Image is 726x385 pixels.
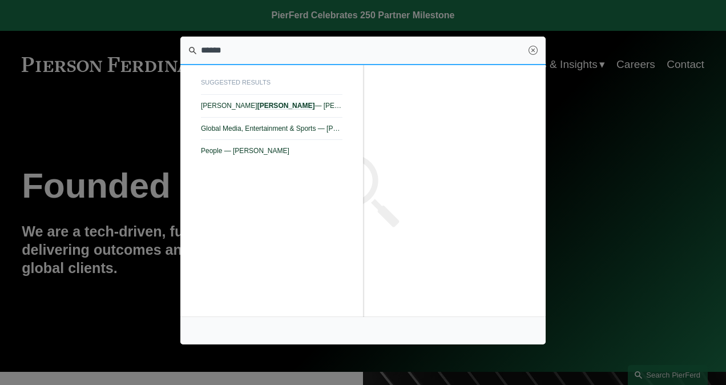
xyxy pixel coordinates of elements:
a: [PERSON_NAME][PERSON_NAME]— [PERSON_NAME] [201,95,342,117]
input: Search this site [180,37,546,65]
a: People — [PERSON_NAME] [201,140,342,162]
span: Global Media, Entertainment & Sports — [PERSON_NAME] [201,125,342,133]
a: Close [529,46,538,55]
span: People — [PERSON_NAME] [201,147,342,155]
a: Global Media, Entertainment & Sports — [PERSON_NAME] [201,118,342,140]
span: suggested results [201,75,342,95]
span: [PERSON_NAME] — [PERSON_NAME] [201,102,342,110]
em: [PERSON_NAME] [257,102,315,110]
